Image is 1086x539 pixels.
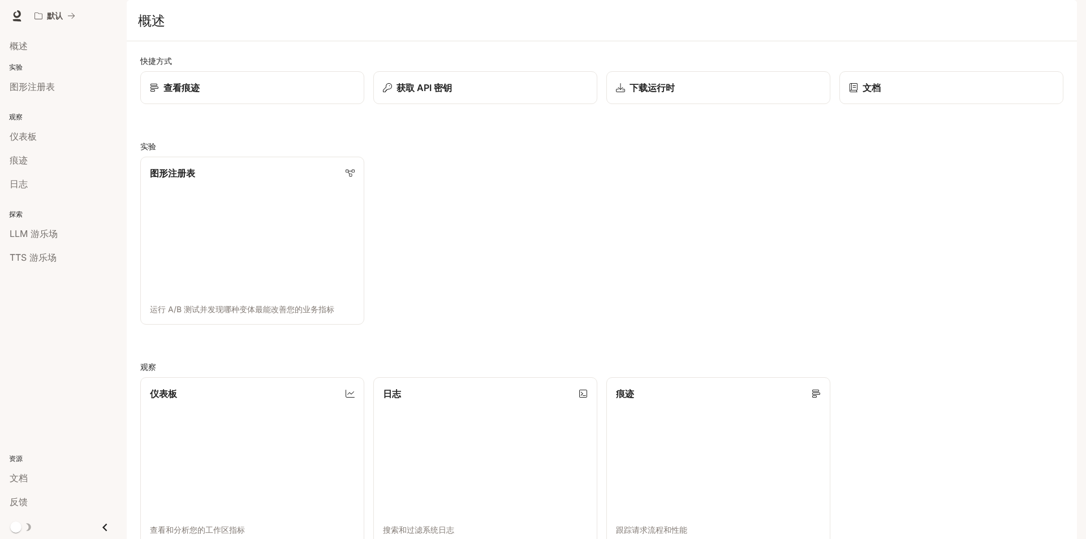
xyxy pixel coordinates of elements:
font: 概述 [138,12,165,29]
font: 查看和分析您的工作区指标 [150,525,245,534]
button: 获取 API 密钥 [373,71,597,104]
font: 查看痕迹 [163,82,200,93]
font: 痕迹 [616,388,634,399]
font: 图形注册表 [150,167,195,179]
font: 跟踪请求流程和性能 [616,525,687,534]
font: 默认 [47,11,63,20]
font: 文档 [863,82,881,93]
button: 所有工作区 [29,5,80,27]
font: 快捷方式 [140,56,172,66]
a: 下载运行时 [606,71,830,104]
a: 文档 [839,71,1063,104]
font: 仪表板 [150,388,177,399]
a: 图形注册表运行 A/B 测试并发现哪种变体最能改善您的业务指标 [140,157,364,325]
font: 运行 A/B 测试并发现哪种变体最能改善您的业务指标 [150,304,334,314]
font: 观察 [140,362,156,372]
font: 搜索和过滤系统日志 [383,525,454,534]
font: 日志 [383,388,401,399]
a: 查看痕迹 [140,71,364,104]
font: 下载运行时 [630,82,675,93]
font: 实验 [140,141,156,151]
font: 获取 API 密钥 [397,82,452,93]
